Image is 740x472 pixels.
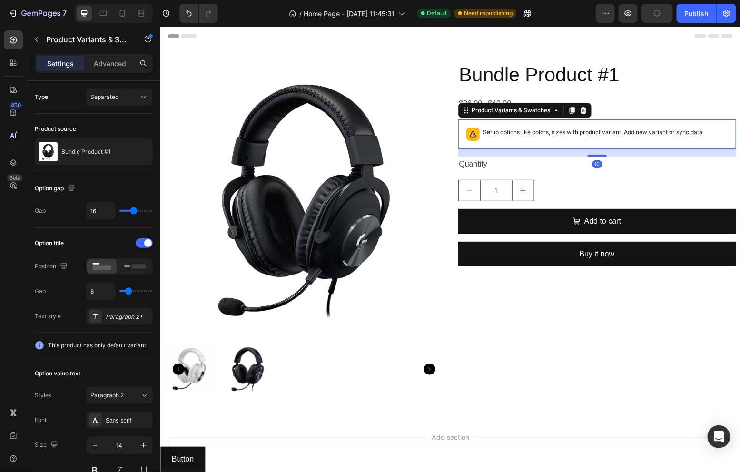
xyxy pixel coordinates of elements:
[298,35,576,62] h2: Bundle Product #1
[39,142,58,161] img: product feature img
[320,154,352,174] input: quantity
[35,206,46,215] div: Gap
[708,425,730,448] div: Open Intercom Messenger
[87,202,115,219] input: Auto
[106,416,150,425] div: Sans-serif
[35,369,80,378] div: Option value text
[35,239,64,247] div: Option title
[35,287,46,295] div: Gap
[298,154,320,174] button: decrement
[326,69,352,85] div: $40.00
[432,134,442,141] div: 16
[4,4,71,23] button: 7
[7,174,23,182] div: Beta
[310,79,392,88] div: Product Variants & Swatches
[47,59,74,69] p: Settings
[86,387,153,404] button: Paragraph 2
[9,101,23,109] div: 450
[106,313,150,321] div: Paragraph 2*
[35,416,47,424] div: Font
[424,188,461,202] div: Add to cart
[267,405,313,415] span: Add section
[298,130,576,146] div: Quantity
[508,102,543,109] span: or
[90,93,118,100] span: Separated
[35,260,69,273] div: Position
[35,391,51,400] div: Styles
[62,8,67,19] p: 7
[299,9,302,19] span: /
[323,101,543,110] p: Setup options like colors, sizes with product variant.
[464,9,513,18] span: Need republishing
[298,215,576,240] button: Buy it now
[677,4,717,23] button: Publish
[90,391,124,400] span: Paragraph 2
[427,9,447,18] span: Default
[46,34,127,45] p: Product Variants & Swatches
[516,102,543,109] span: sync data
[298,182,576,207] button: Add to cart
[35,312,61,321] div: Text style
[35,182,77,195] div: Option gap
[48,341,146,350] span: This product has only default variant
[35,125,76,133] div: Product source
[179,4,218,23] div: Undo/Redo
[35,93,48,101] div: Type
[61,148,110,155] p: Bundle Product #1
[685,9,709,19] div: Publish
[352,154,374,174] button: increment
[264,337,275,348] button: Carousel Next Arrow
[304,9,395,19] span: Home Page - [DATE] 11:45:31
[35,439,60,452] div: Size
[419,221,454,235] div: Buy it now
[298,69,323,85] div: $36.00
[86,88,153,106] button: Separated
[94,59,126,69] p: Advanced
[87,283,115,300] input: Auto
[464,102,508,109] span: Add new variant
